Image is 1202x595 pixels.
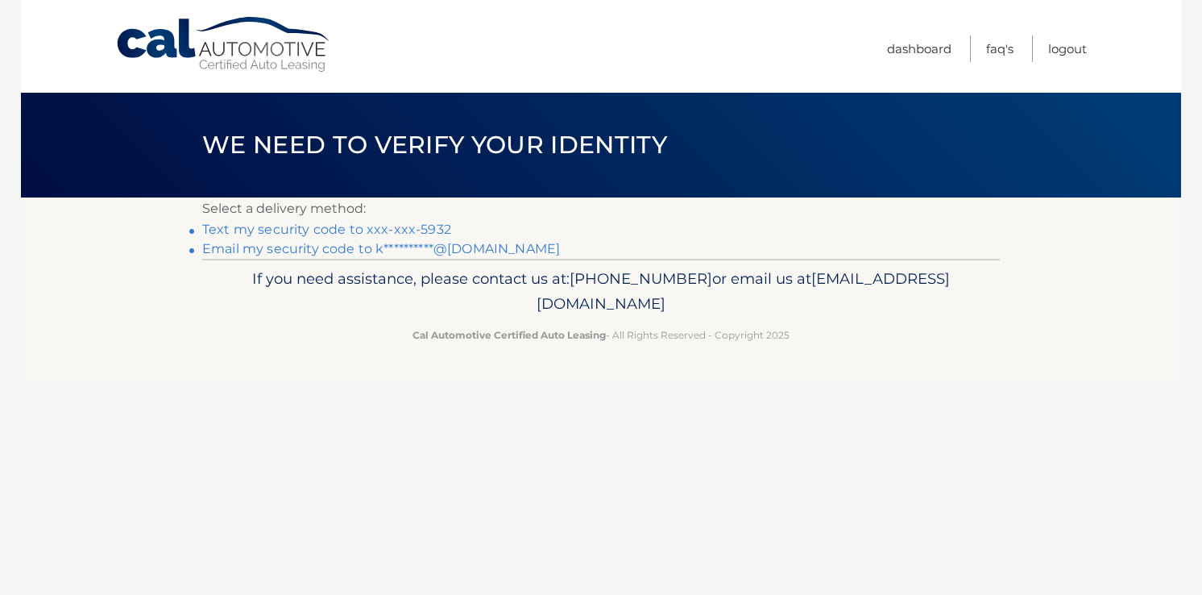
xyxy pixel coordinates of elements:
[213,266,989,318] p: If you need assistance, please contact us at: or email us at
[202,130,667,160] span: We need to verify your identity
[887,35,951,62] a: Dashboard
[202,198,1000,220] p: Select a delivery method:
[412,329,606,341] strong: Cal Automotive Certified Auto Leasing
[202,222,451,237] a: Text my security code to xxx-xxx-5932
[115,16,333,73] a: Cal Automotive
[202,241,560,256] a: Email my security code to k**********@[DOMAIN_NAME]
[1048,35,1087,62] a: Logout
[213,327,989,343] p: - All Rights Reserved - Copyright 2025
[986,35,1013,62] a: FAQ's
[570,269,712,288] span: [PHONE_NUMBER]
